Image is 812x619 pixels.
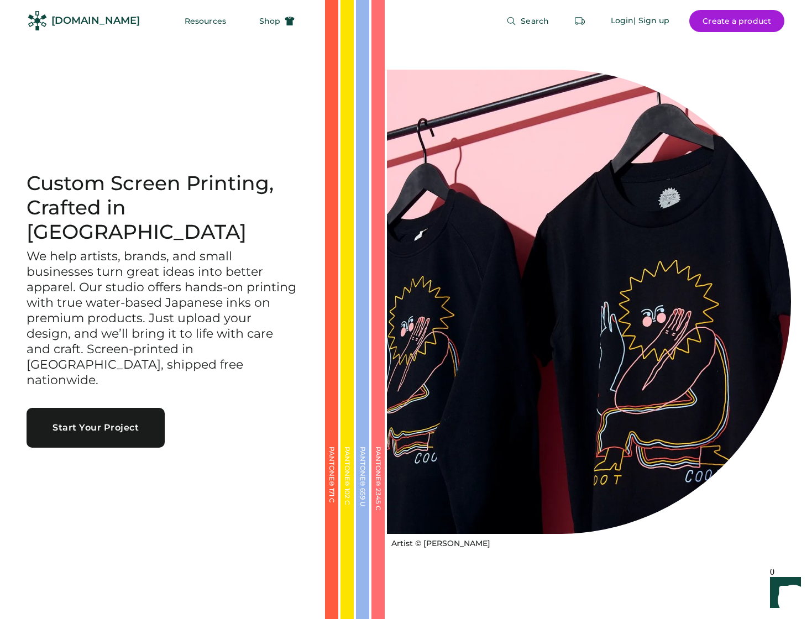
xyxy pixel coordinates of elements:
h3: We help artists, brands, and small businesses turn great ideas into better apparel. Our studio of... [27,249,298,387]
button: Search [493,10,562,32]
button: Create a product [689,10,784,32]
div: | Sign up [633,15,669,27]
h1: Custom Screen Printing, Crafted in [GEOGRAPHIC_DATA] [27,171,298,244]
button: Retrieve an order [569,10,591,32]
div: Artist © [PERSON_NAME] [391,538,490,549]
div: Login [611,15,634,27]
span: Search [521,17,549,25]
iframe: Front Chat [759,569,807,617]
button: Start Your Project [27,408,165,448]
div: PANTONE® 102 C [344,447,350,557]
button: Resources [171,10,239,32]
span: Shop [259,17,280,25]
img: Rendered Logo - Screens [28,11,47,30]
div: PANTONE® 171 C [328,447,335,557]
a: Artist © [PERSON_NAME] [387,534,490,549]
div: PANTONE® 2345 C [375,447,381,557]
button: Shop [246,10,308,32]
div: PANTONE® 659 U [359,447,366,557]
div: [DOMAIN_NAME] [51,14,140,28]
